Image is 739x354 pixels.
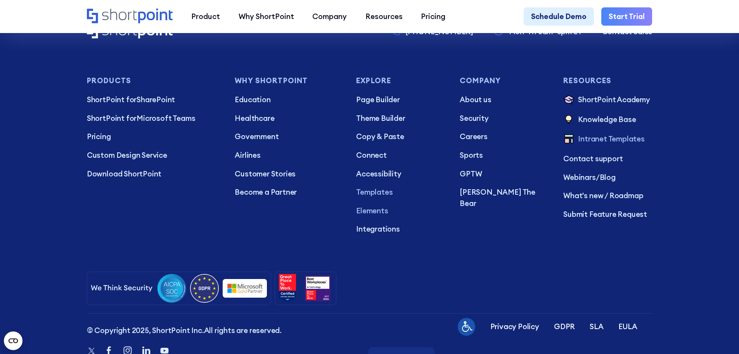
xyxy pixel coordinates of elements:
a: Sports [460,150,549,161]
a: Download ShortPoint [87,168,220,180]
p: ShortPoint Academy [578,94,650,106]
p: / [563,172,652,183]
a: Theme Builder [356,113,445,124]
p: Microsoft Teams [87,113,220,124]
a: Integrations [356,223,445,235]
a: Start Trial [601,7,652,26]
div: Pricing [421,11,445,22]
a: Contact support [563,153,652,164]
a: Accessibility [356,168,445,180]
a: Elements [356,205,445,216]
a: Webinars [563,173,595,182]
a: Resources [356,7,412,26]
p: Knowledge Base [578,114,636,126]
h3: Resources [563,77,652,85]
a: ShortPoint Academy [563,94,652,106]
a: Company [303,7,356,26]
a: Custom Design Service [87,150,220,161]
a: ShortPoint forSharePoint [87,94,220,105]
span: © Copyright 2025, ShortPoint Inc. [87,326,204,335]
span: ShortPoint for [87,95,137,104]
a: GDPR [554,321,575,332]
a: GPTW [460,168,549,180]
h3: Why Shortpoint [235,77,341,85]
a: Careers [460,131,549,142]
a: Schedule Demo [524,7,594,26]
a: Pricing [87,131,220,142]
p: SharePoint [87,94,220,105]
a: Government [235,131,341,142]
div: Why ShortPoint [239,11,294,22]
a: ShortPoint forMicrosoft Teams [87,113,220,124]
a: Page Builder [356,94,445,105]
p: Intranet Templates [578,133,645,146]
a: SLA [590,321,603,332]
button: Open CMP widget [4,331,22,350]
a: Submit Feature Request [563,209,652,220]
a: Airlines [235,150,341,161]
a: Connect [356,150,445,161]
h3: Products [87,77,220,85]
a: Customer Stories [235,168,341,180]
a: Security [460,113,549,124]
a: Pricing [412,7,455,26]
a: Product [182,7,229,26]
a: What's new / Roadmap [563,190,652,201]
div: Product [191,11,220,22]
h3: Company [460,77,549,85]
div: Company [312,11,347,22]
a: Education [235,94,341,105]
a: Home [87,9,173,24]
a: Blog [600,173,616,182]
a: Why ShortPoint [229,7,303,26]
a: About us [460,94,549,105]
a: Privacy Policy [490,321,539,332]
p: All rights are reserved. [87,325,282,336]
a: Templates [356,187,445,198]
div: Resources [365,11,403,22]
a: Become a Partner [235,187,341,198]
span: ShortPoint for [87,113,137,123]
a: Copy & Paste [356,131,445,142]
h3: Explore [356,77,445,85]
a: [PERSON_NAME] The Bear [460,187,549,209]
a: Knowledge Base [563,114,652,126]
a: Intranet Templates [563,133,652,146]
a: Healthcare [235,113,341,124]
iframe: Chat Widget [599,264,739,354]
